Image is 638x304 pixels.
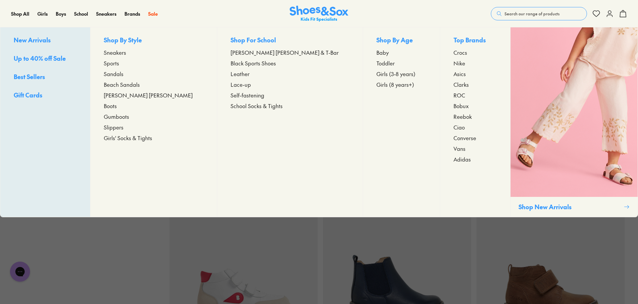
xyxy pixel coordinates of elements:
a: Adidas [453,155,497,163]
a: Sneakers [104,48,204,56]
span: Girls (8 years+) [376,80,414,88]
span: Adidas [453,155,471,163]
a: New Arrivals [14,35,77,46]
a: Boots [104,102,204,110]
a: Brands [124,10,140,17]
a: Shoes & Sox [290,6,348,22]
span: Black Sports Shoes [231,59,276,67]
span: Slippers [104,123,123,131]
span: Vans [453,144,465,153]
span: School Socks & Tights [231,102,283,110]
span: Ciao [453,123,465,131]
span: Sandals [104,70,123,78]
span: Self-fastening [231,91,264,99]
span: Nike [453,59,465,67]
img: SNS_WEBASSETS_CollectionHero_Shop_Girls_1280x1600_1.png [511,27,638,197]
span: Sneakers [104,48,126,56]
a: Girls' Socks & Tights [104,134,204,142]
span: Gumboots [104,112,129,120]
a: [PERSON_NAME] [PERSON_NAME] [104,91,204,99]
span: Up to 40% off Sale [14,54,66,62]
a: Reebok [453,112,497,120]
a: Shop New Arrivals [510,27,638,217]
span: Asics [453,70,466,78]
a: School [74,10,88,17]
a: Black Sports Shoes [231,59,350,67]
a: Sandals [104,70,204,78]
a: Best Sellers [14,72,77,82]
p: Shop For School [231,35,350,46]
span: Lace-up [231,80,251,88]
span: Beach Sandals [104,80,140,88]
a: Beach Sandals [104,80,204,88]
span: Toddler [376,59,395,67]
iframe: Gorgias live chat messenger [7,259,33,284]
a: [PERSON_NAME] [PERSON_NAME] & T-Bar [231,48,350,56]
a: Lace-up [231,80,350,88]
span: Search our range of products [505,11,560,17]
span: Clarks [453,80,469,88]
a: Clarks [453,80,497,88]
span: Crocs [453,48,467,56]
p: Shop New Arrivals [519,202,621,211]
a: Gumboots [104,112,204,120]
span: ROC [453,91,465,99]
a: Baby [376,48,426,56]
a: Gift Cards [14,90,77,101]
a: Bobux [453,102,497,110]
a: Asics [453,70,497,78]
span: Leather [231,70,250,78]
a: Shop All [11,10,29,17]
a: Crocs [453,48,497,56]
span: Gift Cards [14,91,42,99]
img: SNS_Logo_Responsive.svg [290,6,348,22]
span: Boots [104,102,117,110]
span: Best Sellers [14,72,45,81]
a: Vans [453,144,497,153]
a: School Socks & Tights [231,102,350,110]
a: Nike [453,59,497,67]
a: Girls (3-8 years) [376,70,426,78]
button: Search our range of products [491,7,587,20]
a: Converse [453,134,497,142]
a: Leather [231,70,350,78]
a: Girls (8 years+) [376,80,426,88]
span: Girls' Socks & Tights [104,134,152,142]
a: Sneakers [96,10,116,17]
span: Girls (3-8 years) [376,70,415,78]
span: [PERSON_NAME] [PERSON_NAME] & T-Bar [231,48,339,56]
span: Converse [453,134,476,142]
p: Top Brands [453,35,497,46]
a: Sports [104,59,204,67]
span: New Arrivals [14,36,51,44]
a: Up to 40% off Sale [14,54,77,64]
span: Reebok [453,112,472,120]
a: Sale [148,10,158,17]
p: Shop By Age [376,35,426,46]
a: Toddler [376,59,426,67]
span: Sports [104,59,119,67]
span: [PERSON_NAME] [PERSON_NAME] [104,91,193,99]
a: ROC [453,91,497,99]
a: Girls [37,10,48,17]
span: Baby [376,48,389,56]
span: Bobux [453,102,469,110]
a: Boys [56,10,66,17]
a: Slippers [104,123,204,131]
a: Ciao [453,123,497,131]
a: Self-fastening [231,91,350,99]
p: Shop By Style [104,35,204,46]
